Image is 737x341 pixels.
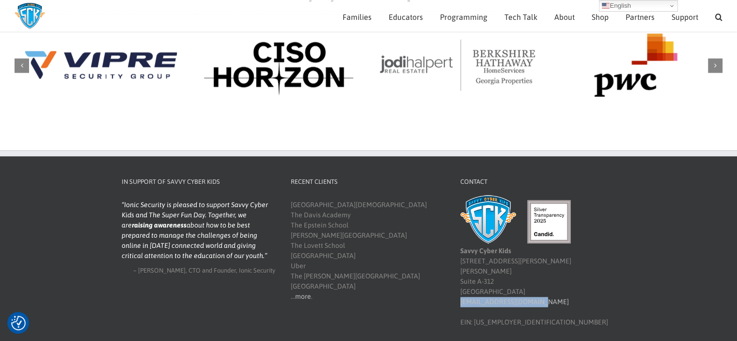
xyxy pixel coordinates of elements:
div: [STREET_ADDRESS][PERSON_NAME][PERSON_NAME] Suite A-312 [GEOGRAPHIC_DATA] EIN: [US_EMPLOYER_IDENTI... [460,200,614,327]
div: 9 / 9 [15,33,188,98]
span: Programming [440,13,487,21]
img: candid-seal-silver-2025.svg [527,200,571,244]
div: [GEOGRAPHIC_DATA][DEMOGRAPHIC_DATA] The Davis Academy The Epstein School [PERSON_NAME][GEOGRAPHIC... [291,200,445,302]
span: Shop [592,13,609,21]
h4: In Support of Savvy Cyber Kids [122,177,276,187]
div: 3 / 9 [549,33,722,98]
div: Next slide [708,58,722,73]
div: Previous slide [15,58,29,73]
span: About [554,13,575,21]
button: Consent Preferences [11,316,26,330]
img: Savvy Cyber Kids Logo [15,2,45,29]
b: Savvy Cyber Kids [460,247,511,255]
img: Revisit consent button [11,316,26,330]
a: [EMAIL_ADDRESS][DOMAIN_NAME] [460,298,569,306]
img: Jodi Halpert Real Estate [373,33,542,97]
img: en [602,2,610,10]
span: CTO and Founder [188,267,236,274]
span: Families [343,13,372,21]
span: Tech Talk [504,13,537,21]
blockquote: Ionic Security is pleased to support Savvy Cyber Kids and The Super Fun Day. Together, we are abo... [122,200,276,261]
div: 2 / 9 [371,33,545,98]
span: Partners [626,13,655,21]
img: CISO Horizon [195,33,364,97]
span: Educators [389,13,423,21]
h4: Recent Clients [291,177,445,187]
strong: raising awareness [132,221,187,229]
img: Savvy Cyber Kids [460,195,516,244]
span: [PERSON_NAME] [138,267,186,274]
h4: Contact [460,177,614,187]
img: PwC [551,33,721,97]
span: Ionic Security [239,267,275,274]
div: 1 / 9 [193,33,366,98]
a: more [295,292,311,300]
span: Support [672,13,698,21]
img: Vipre Security Group [16,33,186,97]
